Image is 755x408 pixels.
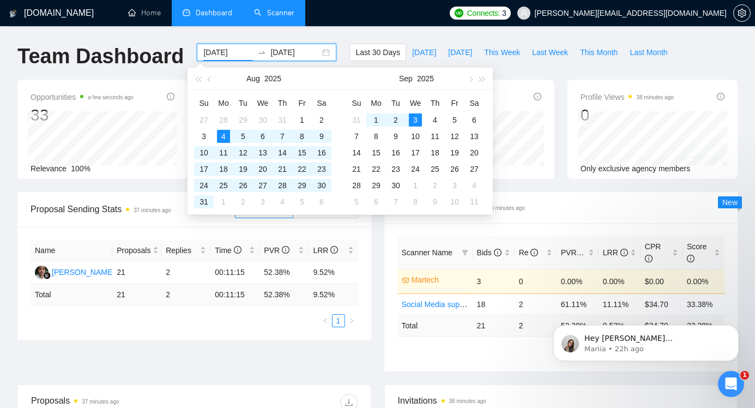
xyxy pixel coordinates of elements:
input: Start date [203,46,253,58]
div: 3 [409,113,422,127]
span: info-circle [282,246,289,254]
td: 2025-08-03 [194,128,214,145]
div: 29 [237,113,250,127]
th: Sa [464,94,484,112]
span: left [322,317,329,324]
div: 1 [217,195,230,208]
a: setting [733,9,751,17]
td: 2025-08-22 [292,161,312,177]
td: 2025-09-18 [425,145,445,161]
td: 2025-08-19 [233,161,253,177]
time: 38 minutes ago [636,94,673,100]
td: 2025-09-24 [406,161,425,177]
div: 29 [295,179,309,192]
img: logo [9,5,17,22]
a: 1 [333,315,345,327]
input: End date [270,46,320,58]
td: 2025-10-03 [445,177,464,194]
div: 3 [448,179,461,192]
td: 52.38% [259,261,309,284]
th: Fr [292,94,312,112]
th: Su [347,94,366,112]
th: Tu [386,94,406,112]
img: JR [35,266,49,279]
td: 2025-08-07 [273,128,292,145]
td: 2 [161,261,210,284]
td: 2025-09-11 [425,128,445,145]
div: 9 [315,130,328,143]
span: info-circle [687,255,694,262]
div: 25 [428,163,442,176]
div: 28 [276,179,289,192]
td: 2025-09-29 [366,177,386,194]
td: 2025-09-03 [253,194,273,210]
div: 7 [276,130,289,143]
td: 2025-10-10 [445,194,464,210]
td: 2025-08-18 [214,161,233,177]
div: 30 [315,179,328,192]
div: 2 [237,195,250,208]
span: swap-right [257,48,266,57]
div: 16 [315,146,328,159]
td: 2 [515,293,557,315]
td: 2025-10-08 [406,194,425,210]
div: 12 [448,130,461,143]
td: 2025-07-31 [273,112,292,128]
td: 11.11% [599,293,641,315]
td: 2025-07-30 [253,112,273,128]
div: 10 [448,195,461,208]
span: info-circle [167,93,174,100]
td: 2025-10-07 [386,194,406,210]
td: 00:11:15 [210,261,259,284]
img: gigradar-bm.png [43,272,51,279]
td: 2025-07-27 [194,112,214,128]
div: 3 [256,195,269,208]
td: 3 [473,269,515,293]
div: 28 [350,179,363,192]
div: 4 [428,113,442,127]
td: 2025-09-15 [366,145,386,161]
div: 30 [256,113,269,127]
td: 2025-09-27 [464,161,484,177]
span: info-circle [620,249,628,256]
span: LRR [313,246,338,255]
span: Connects: [467,7,500,19]
td: 0.00% [682,269,724,293]
th: We [253,94,273,112]
img: Profile image for Mariia [25,33,42,50]
th: Mo [366,94,386,112]
span: Re [519,248,539,257]
div: 1 [370,113,383,127]
div: 20 [468,146,481,159]
td: 2025-09-02 [233,194,253,210]
button: 2025 [417,68,434,89]
a: Martech [412,274,466,286]
li: 1 [332,314,345,327]
div: 23 [315,163,328,176]
td: 2025-09-26 [445,161,464,177]
span: This Month [580,46,618,58]
a: Social Media support [402,300,473,309]
td: 2025-08-15 [292,145,312,161]
div: 22 [295,163,309,176]
td: 2025-09-14 [347,145,366,161]
span: [DATE] [448,46,472,58]
div: 6 [468,113,481,127]
div: 4 [468,179,481,192]
span: crown [402,276,409,284]
span: info-circle [717,93,724,100]
td: 2025-09-23 [386,161,406,177]
p: Hey [PERSON_NAME][EMAIL_ADDRESS][DOMAIN_NAME], Looks like your Upwork agency Konk Marketing ran o... [47,31,188,42]
td: 2025-09-01 [366,112,386,128]
td: 2025-08-02 [312,112,331,128]
td: 2025-09-13 [464,128,484,145]
span: [DATE] [412,46,436,58]
div: 27 [197,113,210,127]
td: 2025-08-05 [233,128,253,145]
td: 2025-09-03 [406,112,425,128]
span: Profile Views [581,91,674,104]
time: 37 minutes ago [134,207,171,213]
a: searchScanner [254,8,294,17]
img: upwork-logo.png [455,9,463,17]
